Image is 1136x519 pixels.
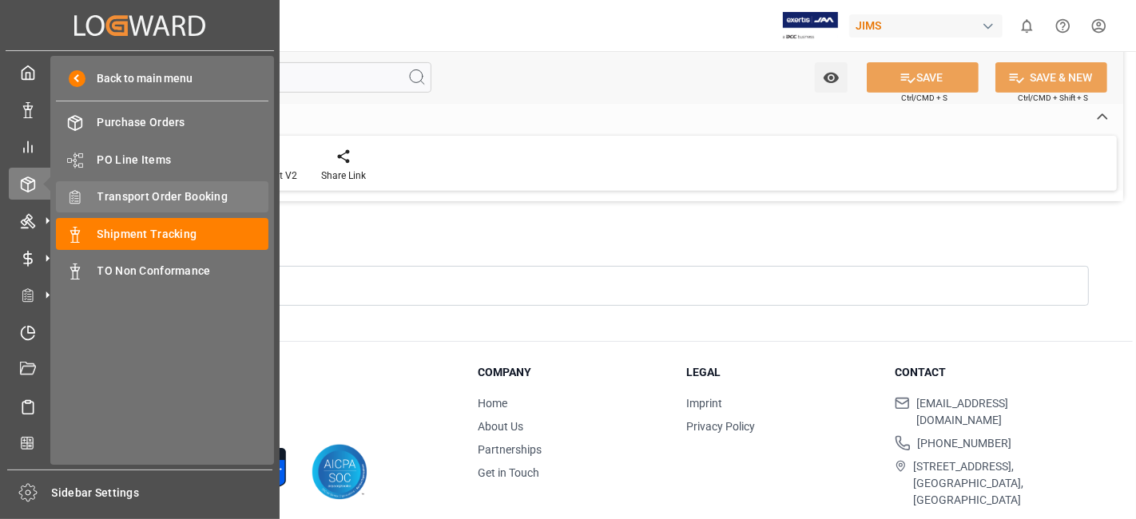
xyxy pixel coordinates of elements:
[97,152,269,168] span: PO Line Items
[1045,8,1081,44] button: Help Center
[478,466,539,479] a: Get in Touch
[478,364,666,381] h3: Company
[686,364,875,381] h3: Legal
[917,435,1011,452] span: [PHONE_NUMBER]
[815,62,848,93] button: open menu
[9,316,271,347] a: Timeslot Management V2
[867,62,979,93] button: SAVE
[686,420,755,433] a: Privacy Policy
[9,57,271,88] a: My Cockpit
[478,420,523,433] a: About Us
[312,444,367,500] img: AICPA SOC
[478,397,507,410] a: Home
[56,181,268,212] a: Transport Order Booking
[686,397,722,410] a: Imprint
[995,62,1107,93] button: SAVE & NEW
[56,218,268,249] a: Shipment Tracking
[783,12,838,40] img: Exertis%20JAM%20-%20Email%20Logo.jpg_1722504956.jpg
[56,256,268,287] a: TO Non Conformance
[85,70,193,87] span: Back to main menu
[56,144,268,175] a: PO Line Items
[9,390,271,422] a: Sailing Schedules
[9,428,271,459] a: CO2 Calculator
[1018,92,1088,104] span: Ctrl/CMD + Shift + S
[9,354,271,385] a: Document Management
[321,168,366,183] div: Share Link
[9,93,271,125] a: Data Management
[901,92,947,104] span: Ctrl/CMD + S
[56,107,268,138] a: Purchase Orders
[97,226,269,243] span: Shipment Tracking
[97,188,269,205] span: Transport Order Booking
[478,443,542,456] a: Partnerships
[97,263,269,279] span: TO Non Conformance
[97,114,269,131] span: Purchase Orders
[913,458,1083,509] span: [STREET_ADDRESS], [GEOGRAPHIC_DATA], [GEOGRAPHIC_DATA]
[895,364,1083,381] h3: Contact
[849,14,1003,38] div: JIMS
[52,485,273,501] span: Sidebar Settings
[916,395,1083,429] span: [EMAIL_ADDRESS][DOMAIN_NAME]
[1009,8,1045,44] button: show 0 new notifications
[849,10,1009,41] button: JIMS
[9,131,271,162] a: My Reports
